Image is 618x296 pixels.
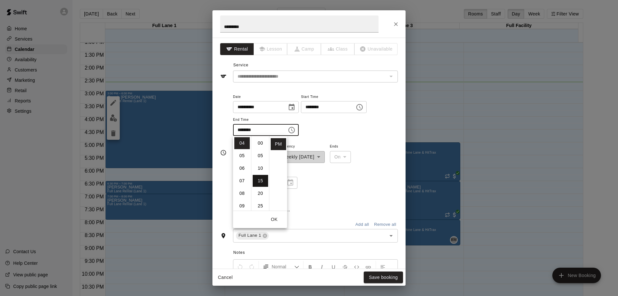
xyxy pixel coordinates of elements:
[234,150,250,162] li: 5 hours
[363,261,374,272] button: Insert Link
[277,142,325,151] span: Frequency
[387,231,396,240] button: Open
[233,93,299,101] span: Date
[330,142,351,151] span: Ends
[236,232,269,240] div: Full Lane 1
[340,261,351,272] button: Format Strikethrough
[220,149,227,156] svg: Timing
[355,43,398,55] span: The type of an existing booking cannot be changed
[234,137,250,149] li: 4 hours
[372,220,398,230] button: Remove all
[233,136,251,211] ul: Select hours
[330,151,351,163] div: On
[253,187,268,199] li: 20 minutes
[287,43,321,55] span: The type of an existing booking cannot be changed
[316,261,327,272] button: Format Italics
[390,18,402,30] button: Close
[220,43,254,55] button: Rental
[269,136,287,211] ul: Select meridiem
[253,175,268,187] li: 15 minutes
[220,233,227,239] svg: Rooms
[285,101,298,114] button: Choose date, selected date is Aug 13, 2025
[254,43,288,55] span: The type of an existing booking cannot be changed
[246,261,257,272] button: Redo
[251,136,269,211] ul: Select minutes
[285,124,298,137] button: Choose time, selected time is 4:15 PM
[233,63,248,67] span: Service
[253,200,268,212] li: 25 minutes
[233,116,299,124] span: End Time
[236,232,264,239] span: Full Lane 1
[364,272,403,283] button: Save booking
[301,93,367,101] span: Start Time
[233,248,398,258] span: Notes
[264,214,285,225] button: OK
[235,261,246,272] button: Undo
[353,101,366,114] button: Choose time, selected time is 3:15 PM
[253,162,268,174] li: 10 minutes
[233,71,398,82] div: The service of an existing booking cannot be changed
[260,261,302,272] button: Formatting Options
[253,137,268,149] li: 0 minutes
[305,261,316,272] button: Format Bold
[352,220,372,230] button: Add all
[215,272,236,283] button: Cancel
[220,73,227,80] svg: Service
[234,187,250,199] li: 8 hours
[328,261,339,272] button: Format Underline
[272,263,294,270] span: Normal
[234,162,250,174] li: 6 hours
[234,175,250,187] li: 7 hours
[253,150,268,162] li: 5 minutes
[321,43,355,55] span: The type of an existing booking cannot be changed
[234,200,250,212] li: 9 hours
[377,261,388,272] button: Left Align
[271,138,286,150] li: PM
[351,261,362,272] button: Insert Code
